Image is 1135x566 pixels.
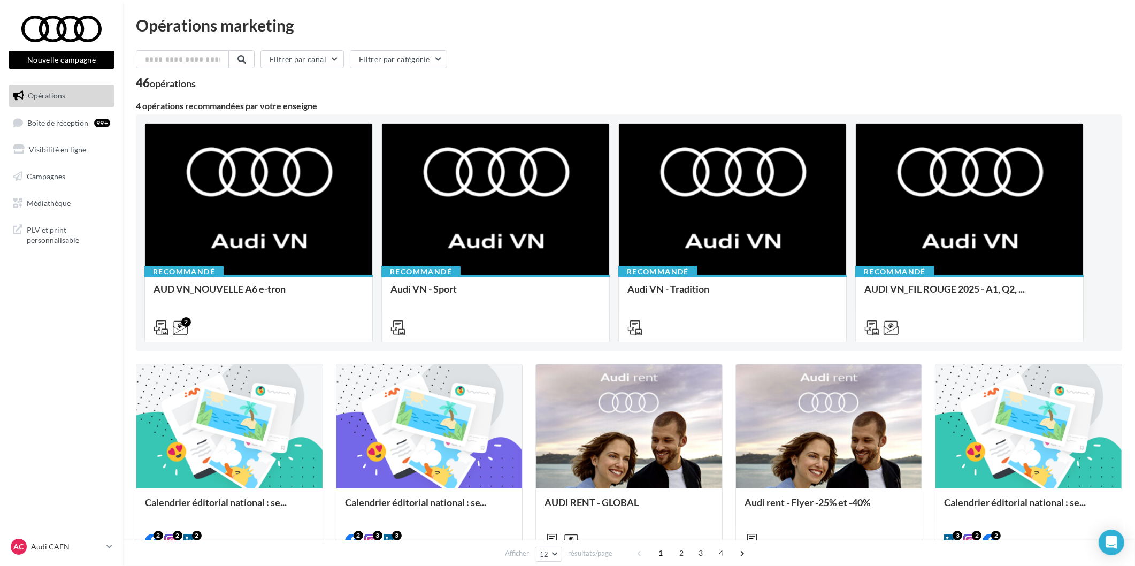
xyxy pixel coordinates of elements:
[6,192,117,215] a: Médiathèque
[991,531,1001,540] div: 2
[535,547,562,562] button: 12
[173,531,182,540] div: 2
[136,17,1122,33] div: Opérations marketing
[27,223,110,246] span: PLV et print personnalisable
[745,496,870,508] span: Audi rent - Flyer -25% et -40%
[864,283,1025,295] span: AUDI VN_FIL ROUGE 2025 - A1, Q2, ...
[540,550,549,559] span: 12
[390,283,457,295] span: Audi VN - Sport
[618,266,697,278] div: Recommandé
[692,545,709,562] span: 3
[145,496,287,508] span: Calendrier éditorial national : se...
[354,531,363,540] div: 2
[150,79,196,88] div: opérations
[345,496,487,508] span: Calendrier éditorial national : se...
[27,198,71,207] span: Médiathèque
[713,545,730,562] span: 4
[6,165,117,188] a: Campagnes
[6,139,117,161] a: Visibilité en ligne
[6,218,117,250] a: PLV et print personnalisable
[6,85,117,107] a: Opérations
[1099,530,1124,555] div: Open Intercom Messenger
[545,496,639,508] span: AUDI RENT - GLOBAL
[381,266,461,278] div: Recommandé
[14,541,24,552] span: AC
[972,531,981,540] div: 2
[944,496,1086,508] span: Calendrier éditorial national : se...
[855,266,934,278] div: Recommandé
[350,50,447,68] button: Filtrer par catégorie
[652,545,669,562] span: 1
[136,77,196,89] div: 46
[31,541,102,552] p: Audi CAEN
[28,91,65,100] span: Opérations
[505,548,529,559] span: Afficher
[94,119,110,127] div: 99+
[144,266,224,278] div: Recommandé
[568,548,612,559] span: résultats/page
[392,531,402,540] div: 3
[154,531,163,540] div: 2
[181,317,191,327] div: 2
[9,51,114,69] button: Nouvelle campagne
[154,283,286,295] span: AUD VN_NOUVELLE A6 e-tron
[27,172,65,181] span: Campagnes
[673,545,690,562] span: 2
[6,111,117,134] a: Boîte de réception99+
[9,537,114,557] a: AC Audi CAEN
[627,283,709,295] span: Audi VN - Tradition
[260,50,344,68] button: Filtrer par canal
[373,531,382,540] div: 3
[27,118,88,127] span: Boîte de réception
[192,531,202,540] div: 2
[136,102,1122,110] div: 4 opérations recommandées par votre enseigne
[953,531,962,540] div: 3
[29,145,86,154] span: Visibilité en ligne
